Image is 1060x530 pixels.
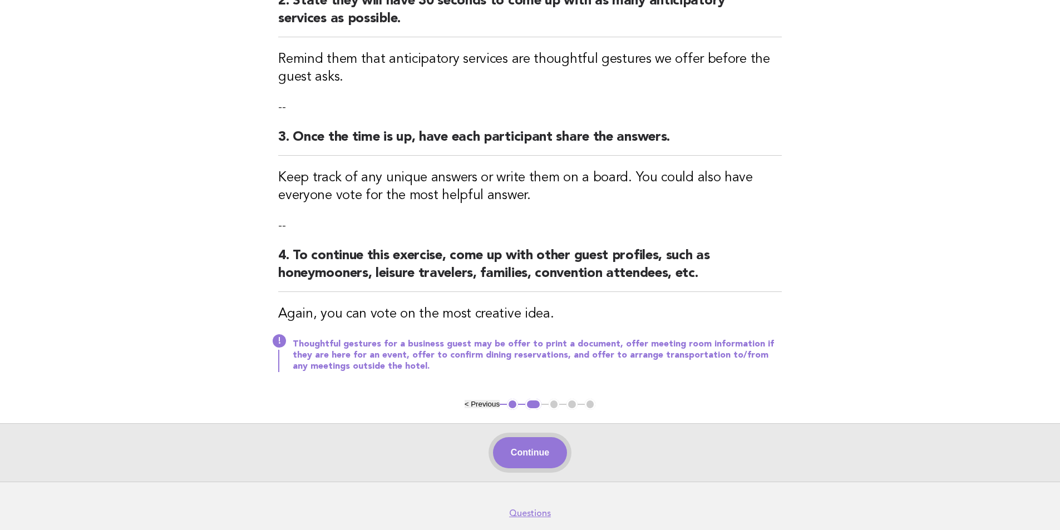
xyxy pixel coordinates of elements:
[278,100,782,115] p: --
[278,169,782,205] h3: Keep track of any unique answers or write them on a board. You could also have everyone vote for ...
[465,400,500,408] button: < Previous
[278,128,782,156] h2: 3. Once the time is up, have each participant share the answers.
[278,51,782,86] h3: Remind them that anticipatory services are thoughtful gestures we offer before the guest asks.
[293,339,782,372] p: Thoughtful gestures for a business guest may be offer to print a document, offer meeting room inf...
[525,399,541,410] button: 2
[278,247,782,292] h2: 4. To continue this exercise, come up with other guest profiles, such as honeymooners, leisure tr...
[493,437,567,468] button: Continue
[278,218,782,234] p: --
[509,508,551,519] a: Questions
[507,399,518,410] button: 1
[278,305,782,323] h3: Again, you can vote on the most creative idea.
